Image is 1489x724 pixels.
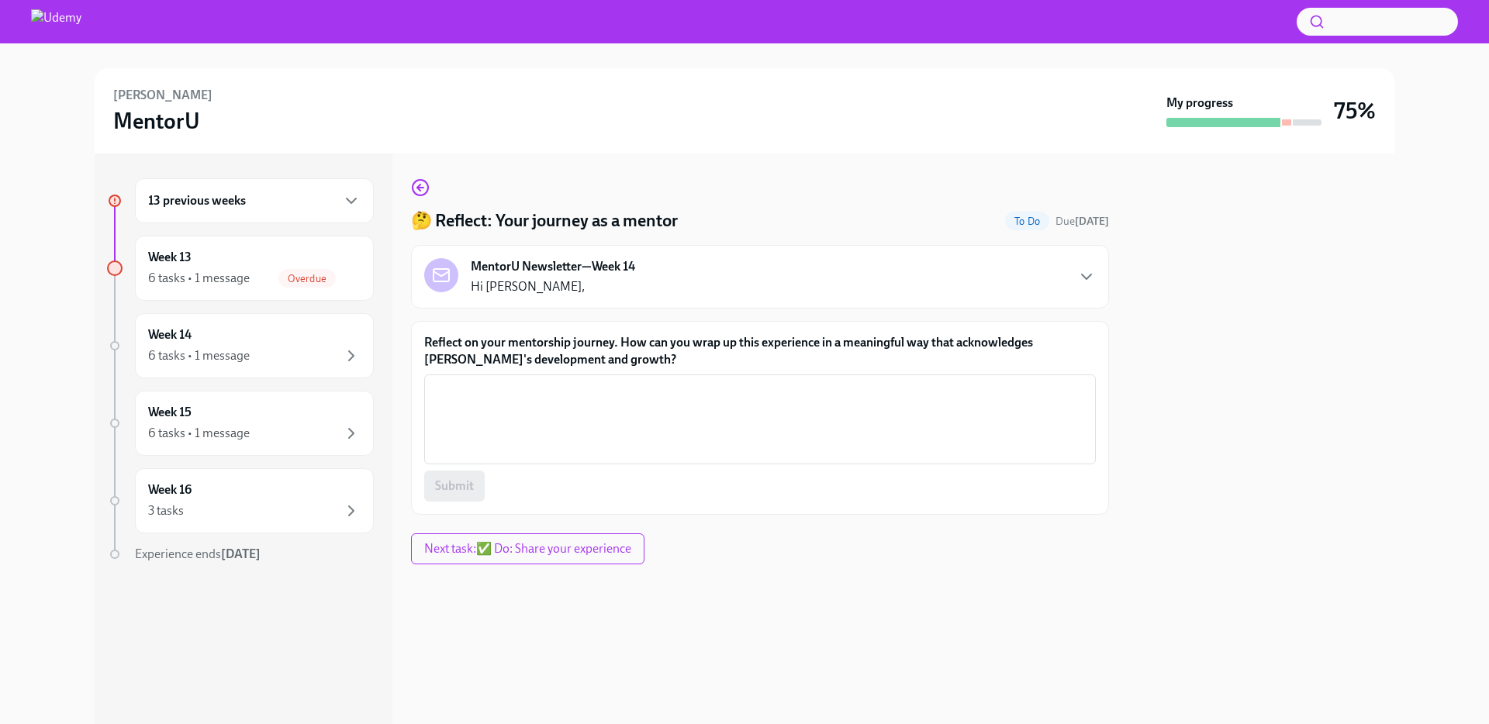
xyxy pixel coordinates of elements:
a: Week 156 tasks • 1 message [107,391,374,456]
button: Next task:✅ Do: Share your experience [411,533,644,564]
div: 6 tasks • 1 message [148,347,250,364]
h6: Week 15 [148,404,192,421]
span: Experience ends [135,546,261,561]
a: Week 163 tasks [107,468,374,533]
span: Next task : ✅ Do: Share your experience [424,541,631,557]
h3: MentorU [113,107,200,135]
a: Week 146 tasks • 1 message [107,313,374,378]
span: Overdue [278,273,336,284]
strong: MentorU Newsletter—Week 14 [471,258,635,275]
h6: Week 14 [148,326,192,343]
h6: Week 16 [148,481,192,498]
span: To Do [1005,215,1049,227]
h6: Week 13 [148,249,192,266]
h3: 75% [1334,97,1376,125]
strong: My progress [1166,95,1233,112]
h6: [PERSON_NAME] [113,87,212,104]
p: Hi [PERSON_NAME], [471,278,585,295]
div: 13 previous weeks [135,178,374,223]
span: Due [1055,215,1109,228]
strong: [DATE] [1075,215,1109,228]
span: September 6th, 2025 09:30 [1055,214,1109,229]
label: Reflect on your mentorship journey. How can you wrap up this experience in a meaningful way that ... [424,334,1096,368]
div: 6 tasks • 1 message [148,270,250,287]
div: 3 tasks [148,502,184,519]
a: Week 136 tasks • 1 messageOverdue [107,236,374,301]
div: 6 tasks • 1 message [148,425,250,442]
h6: 13 previous weeks [148,192,246,209]
h4: 🤔 Reflect: Your journey as a mentor [411,209,678,233]
img: Udemy [31,9,81,34]
strong: [DATE] [221,546,261,561]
